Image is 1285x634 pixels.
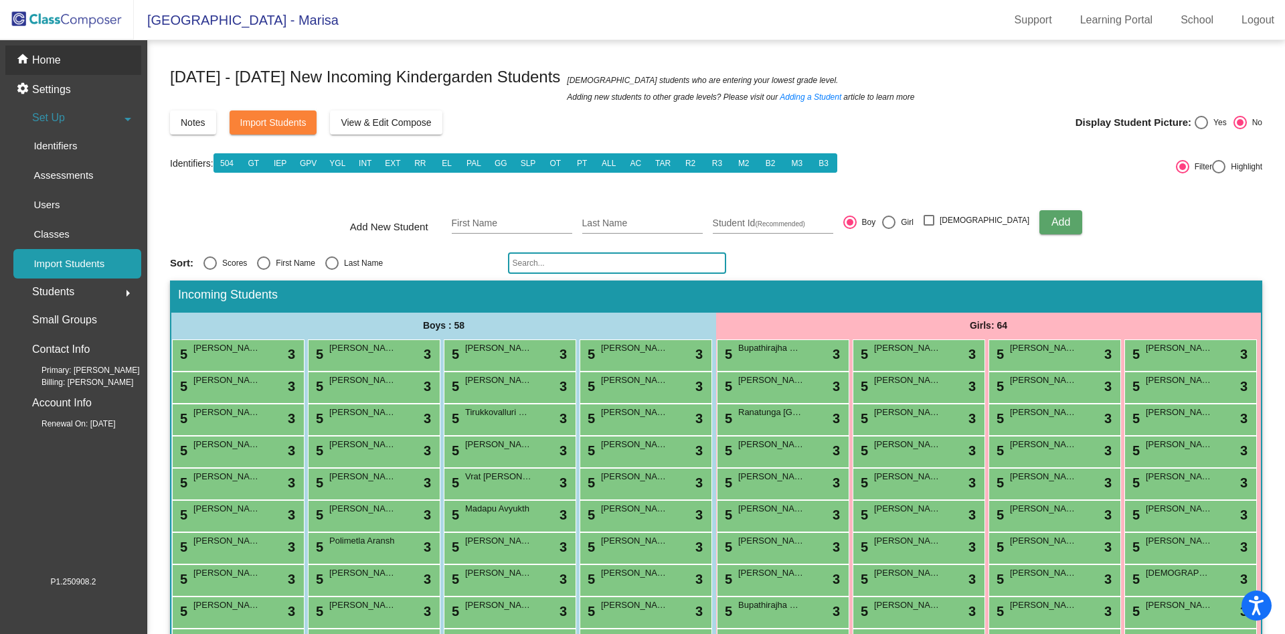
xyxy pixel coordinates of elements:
[1146,534,1213,548] span: [PERSON_NAME]
[33,167,93,183] p: Assessments
[1146,341,1213,355] span: [PERSON_NAME]
[313,347,323,362] span: 5
[288,376,295,396] span: 3
[993,347,1004,362] span: 5
[721,507,732,522] span: 5
[32,283,74,301] span: Students
[1076,116,1191,129] span: Display Student Picture:
[217,257,247,269] div: Scores
[738,438,805,451] span: [PERSON_NAME] June
[134,9,339,31] span: [GEOGRAPHIC_DATA] - Marisa
[993,572,1004,586] span: 5
[240,153,267,173] button: GT
[584,572,595,586] span: 5
[20,376,133,388] span: Billing: [PERSON_NAME]
[433,153,460,173] button: EL
[1104,441,1112,461] span: 3
[703,153,731,173] button: R3
[584,347,595,362] span: 5
[738,566,805,580] span: [PERSON_NAME]
[177,507,187,522] span: 5
[695,441,703,461] span: 3
[1240,376,1248,396] span: 3
[1189,161,1213,173] div: Filter
[1010,470,1077,483] span: [PERSON_NAME]
[33,226,69,242] p: Classes
[193,341,260,355] span: [PERSON_NAME]
[584,443,595,458] span: 5
[738,534,805,548] span: [PERSON_NAME]
[330,110,442,135] button: View & Edit Compose
[329,599,396,612] span: [PERSON_NAME]
[270,257,315,269] div: First Name
[857,507,868,522] span: 5
[1231,9,1285,31] a: Logout
[968,537,976,557] span: 3
[1195,116,1262,129] mat-radio-group: Select an option
[1129,540,1140,554] span: 5
[968,441,976,461] span: 3
[833,569,840,589] span: 3
[448,411,459,426] span: 5
[33,138,77,154] p: Identifiers
[738,470,805,483] span: [PERSON_NAME]
[177,443,187,458] span: 5
[1129,347,1140,362] span: 5
[177,475,187,490] span: 5
[313,572,323,586] span: 5
[329,341,396,355] span: [PERSON_NAME]
[810,153,837,173] button: B3
[584,411,595,426] span: 5
[1208,116,1227,129] div: Yes
[193,566,260,580] span: [PERSON_NAME] Chief
[560,473,567,493] span: 3
[313,604,323,619] span: 5
[424,601,431,621] span: 3
[968,601,976,621] span: 3
[1010,341,1077,355] span: [PERSON_NAME]
[993,475,1004,490] span: 5
[695,505,703,525] span: 3
[230,110,317,135] button: Import Students
[721,379,732,394] span: 5
[448,379,459,394] span: 5
[780,90,841,104] a: Adding a Student
[1104,569,1112,589] span: 3
[288,569,295,589] span: 3
[601,599,668,612] span: [PERSON_NAME]
[601,502,668,516] span: [PERSON_NAME]
[738,406,805,419] span: Ranatunga [GEOGRAPHIC_DATA]
[1225,161,1262,173] div: Highlight
[351,153,379,173] button: INT
[567,74,838,87] span: [DEMOGRAPHIC_DATA] students who are entering your lowest grade level.
[120,111,136,127] mat-icon: arrow_drop_down
[465,438,532,451] span: [PERSON_NAME]
[193,374,260,387] span: [PERSON_NAME]
[193,599,260,612] span: [PERSON_NAME]
[584,604,595,619] span: 5
[170,256,498,270] mat-radio-group: Select an option
[874,406,941,419] span: [PERSON_NAME]
[560,441,567,461] span: 3
[465,406,532,419] span: Tirukkovalluri Rishir
[448,443,459,458] span: 5
[857,475,868,490] span: 5
[33,197,60,213] p: Users
[1010,438,1077,451] span: [PERSON_NAME]
[32,108,65,127] span: Set Up
[20,418,115,430] span: Renewal On: [DATE]
[1129,443,1140,458] span: 5
[193,406,260,419] span: [PERSON_NAME]
[1010,566,1077,580] span: [PERSON_NAME]
[33,256,104,272] p: Import Students
[1240,344,1248,364] span: 3
[313,411,323,426] span: 5
[1104,408,1112,428] span: 3
[622,153,649,173] button: AC
[1240,569,1248,589] span: 3
[448,540,459,554] span: 5
[424,473,431,493] span: 3
[783,153,810,173] button: M3
[560,505,567,525] span: 3
[833,601,840,621] span: 3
